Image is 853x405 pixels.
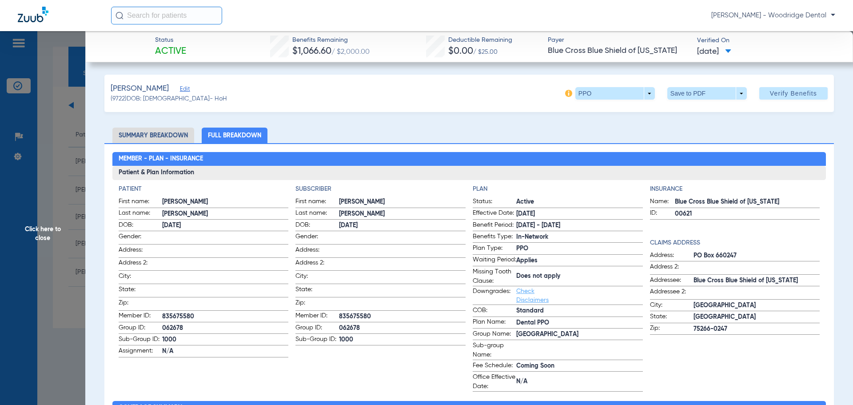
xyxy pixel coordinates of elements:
[162,335,289,345] span: 1000
[162,312,289,321] span: 835675580
[162,324,289,333] span: 062678
[759,87,828,100] button: Verify Benefits
[119,285,162,297] span: State:
[295,221,339,231] span: DOB:
[770,90,817,97] span: Verify Benefits
[516,330,643,339] span: [GEOGRAPHIC_DATA]
[473,209,516,219] span: Effective Date:
[516,244,643,253] span: PPO
[162,221,289,230] span: [DATE]
[292,47,331,56] span: $1,066.60
[155,45,186,58] span: Active
[473,255,516,266] span: Waiting Period:
[18,7,48,22] img: Zuub Logo
[473,49,498,55] span: / $25.00
[516,221,643,230] span: [DATE] - [DATE]
[650,324,694,334] span: Zip:
[119,184,289,194] h4: Patient
[516,209,643,219] span: [DATE]
[339,312,466,321] span: 835675580
[339,335,466,345] span: 1000
[694,313,820,322] span: [GEOGRAPHIC_DATA]
[675,209,820,219] span: 00621
[339,197,466,207] span: [PERSON_NAME]
[650,301,694,311] span: City:
[667,87,747,100] button: Save to PDF
[119,258,162,270] span: Address 2:
[295,184,466,194] h4: Subscriber
[473,221,516,231] span: Benefit Period:
[516,377,643,386] span: N/A
[295,272,339,284] span: City:
[119,232,162,244] span: Gender:
[516,306,643,316] span: Standard
[119,197,162,208] span: First name:
[516,256,643,265] span: Applies
[112,166,826,180] h3: Patient & Plan Information
[675,197,820,207] span: Blue Cross Blue Shield of [US_STATE]
[473,329,516,340] span: Group Name:
[473,197,516,208] span: Status:
[119,298,162,310] span: Zip:
[339,221,466,230] span: [DATE]
[694,325,820,334] span: 75266-0247
[448,36,512,45] span: Deductible Remaining
[565,90,572,97] img: info-icon
[180,86,188,94] span: Edit
[119,346,162,357] span: Assignment:
[295,311,339,322] span: Member ID:
[119,209,162,219] span: Last name:
[295,197,339,208] span: First name:
[473,361,516,372] span: Fee Schedule:
[295,298,339,310] span: Zip:
[295,232,339,244] span: Gender:
[473,306,516,317] span: COB:
[694,301,820,310] span: [GEOGRAPHIC_DATA]
[119,272,162,284] span: City:
[516,272,643,281] span: Does not apply
[119,221,162,231] span: DOB:
[448,47,473,56] span: $0.00
[548,36,690,45] span: Payer
[119,245,162,257] span: Address:
[202,128,267,143] li: Full Breakdown
[295,245,339,257] span: Address:
[650,287,694,299] span: Addressee 2:
[711,11,835,20] span: [PERSON_NAME] - Woodridge Dental
[697,46,731,57] span: [DATE]
[119,323,162,334] span: Group ID:
[119,335,162,345] span: Sub-Group ID:
[111,94,227,104] span: (9722) DOB: [DEMOGRAPHIC_DATA] - HoH
[473,341,516,360] span: Sub-group Name:
[155,36,186,45] span: Status
[112,152,826,166] h2: Member - Plan - Insurance
[473,232,516,243] span: Benefits Type:
[295,258,339,270] span: Address 2:
[339,209,466,219] span: [PERSON_NAME]
[331,48,370,56] span: / $2,000.00
[650,197,675,208] span: Name:
[650,262,694,274] span: Address 2:
[292,36,370,45] span: Benefits Remaining
[694,251,820,261] span: PO Box 660247
[116,12,124,20] img: Search Icon
[694,276,820,285] span: Blue Cross Blue Shield of [US_STATE]
[650,276,694,286] span: Addressee:
[516,318,643,328] span: Dental PPO
[650,184,820,194] h4: Insurance
[650,209,675,219] span: ID:
[162,197,289,207] span: [PERSON_NAME]
[473,373,516,391] span: Office Effective Date:
[473,317,516,328] span: Plan Name:
[111,7,222,24] input: Search for patients
[295,323,339,334] span: Group ID:
[650,238,820,248] h4: Claims Address
[339,324,466,333] span: 062678
[119,311,162,322] span: Member ID:
[473,184,643,194] h4: Plan
[548,45,690,56] span: Blue Cross Blue Shield of [US_STATE]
